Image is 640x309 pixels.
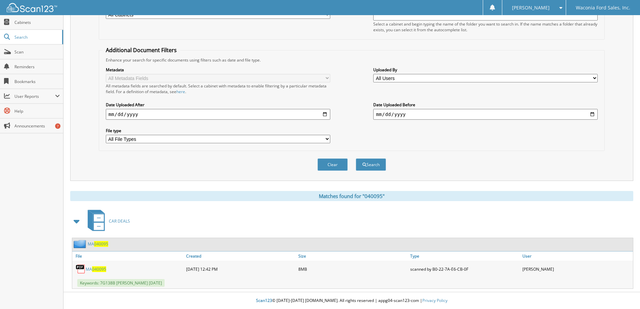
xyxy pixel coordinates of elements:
[184,252,297,261] a: Created
[176,89,185,94] a: here
[373,102,598,108] label: Date Uploaded Before
[109,218,130,224] span: CAR DEALS
[88,241,108,247] a: MA040095
[521,252,633,261] a: User
[70,191,633,201] div: Matches found for "040095"
[256,298,272,303] span: Scan123
[106,102,330,108] label: Date Uploaded After
[55,123,60,129] div: 7
[77,279,165,287] span: Keywords: 7G138B [PERSON_NAME] [DATE]
[102,57,601,63] div: Enhance your search for specific documents using filters such as date and file type.
[14,20,60,25] span: Cabinets
[86,266,106,272] a: MA040095
[106,109,330,120] input: start
[297,262,409,276] div: 8MB
[356,158,386,171] button: Search
[422,298,447,303] a: Privacy Policy
[184,262,297,276] div: [DATE] 12:42 PM
[409,262,521,276] div: scanned by B0-22-7A-E6-CB-0F
[297,252,409,261] a: Size
[14,93,55,99] span: User Reports
[373,67,598,73] label: Uploaded By
[317,158,348,171] button: Clear
[14,64,60,70] span: Reminders
[14,108,60,114] span: Help
[606,277,640,309] iframe: Chat Widget
[106,67,330,73] label: Metadata
[106,83,330,94] div: All metadata fields are searched by default. Select a cabinet with metadata to enable filtering b...
[409,252,521,261] a: Type
[72,252,184,261] a: File
[106,128,330,133] label: File type
[94,241,108,247] span: 040095
[521,262,633,276] div: [PERSON_NAME]
[373,109,598,120] input: end
[14,34,59,40] span: Search
[14,79,60,84] span: Bookmarks
[7,3,57,12] img: scan123-logo-white.svg
[14,49,60,55] span: Scan
[576,6,630,10] span: Waconia Ford Sales, Inc.
[92,266,106,272] span: 040095
[84,208,130,234] a: CAR DEALS
[63,293,640,309] div: © [DATE]-[DATE] [DOMAIN_NAME]. All rights reserved | appg04-scan123-com |
[14,123,60,129] span: Announcements
[373,21,598,33] div: Select a cabinet and begin typing the name of the folder you want to search in. If the name match...
[512,6,550,10] span: [PERSON_NAME]
[102,46,180,54] legend: Additional Document Filters
[74,240,88,248] img: folder2.png
[76,264,86,274] img: PDF.png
